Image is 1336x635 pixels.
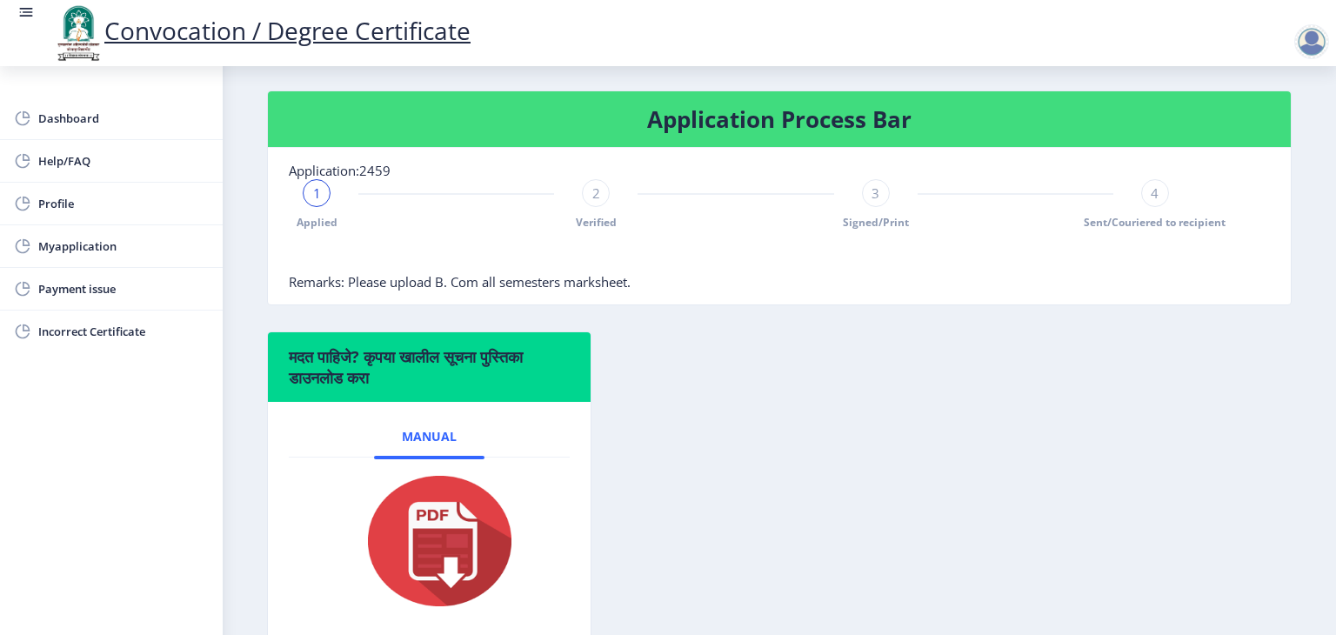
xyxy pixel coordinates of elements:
[289,273,631,291] span: Remarks: Please upload B. Com all semesters marksheet.
[297,215,337,230] span: Applied
[313,184,321,202] span: 1
[38,321,209,342] span: Incorrect Certificate
[374,416,484,458] a: Manual
[342,471,516,611] img: pdf.png
[38,278,209,299] span: Payment issue
[1084,215,1226,230] span: Sent/Couriered to recipient
[52,3,104,63] img: logo
[38,236,209,257] span: Myapplication
[1151,184,1159,202] span: 4
[38,108,209,129] span: Dashboard
[576,215,617,230] span: Verified
[843,215,909,230] span: Signed/Print
[52,14,471,47] a: Convocation / Degree Certificate
[592,184,600,202] span: 2
[872,184,879,202] span: 3
[289,346,570,388] h6: मदत पाहिजे? कृपया खालील सूचना पुस्तिका डाउनलोड करा
[402,430,457,444] span: Manual
[38,193,209,214] span: Profile
[38,150,209,171] span: Help/FAQ
[289,162,391,179] span: Application:2459
[289,105,1270,133] h4: Application Process Bar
